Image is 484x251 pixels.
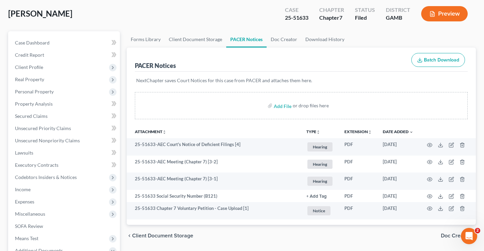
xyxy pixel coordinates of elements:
button: chevron_left Client Document Storage [127,233,193,238]
a: Credit Report [10,49,120,61]
a: Download History [301,31,348,48]
span: Income [15,186,31,192]
span: Codebtors Insiders & Notices [15,174,77,180]
span: Batch Download [424,57,459,63]
button: Preview [421,6,468,21]
button: + Add Tag [306,194,327,199]
span: [PERSON_NAME] [8,8,72,18]
a: Extensionunfold_more [344,129,372,134]
td: [DATE] [377,173,419,190]
a: Unsecured Priority Claims [10,122,120,135]
span: Real Property [15,76,44,82]
a: Client Document Storage [165,31,226,48]
span: Doc Creator [441,233,470,238]
span: Unsecured Priority Claims [15,125,71,131]
span: Lawsuits [15,150,33,156]
span: Case Dashboard [15,40,50,46]
span: Personal Property [15,89,54,94]
div: Case [285,6,308,14]
div: 25-51633 [285,14,308,22]
span: Hearing [307,177,333,186]
span: Client Profile [15,64,43,70]
td: 25-51633 Chapter 7 Voluntary Petition - Case Upload [1] [127,202,301,219]
a: Secured Claims [10,110,120,122]
td: PDF [339,138,377,156]
td: PDF [339,202,377,219]
a: Lawsuits [10,147,120,159]
iframe: Intercom live chat [461,228,477,244]
a: Date Added expand_more [383,129,413,134]
a: Hearing [306,176,334,187]
a: Hearing [306,141,334,153]
span: Executory Contracts [15,162,58,168]
span: Hearing [307,142,333,151]
span: Property Analysis [15,101,53,107]
a: Notice [306,205,334,216]
i: expand_more [409,130,413,134]
i: chevron_left [127,233,132,238]
button: TYPEunfold_more [306,130,320,134]
div: Filed [355,14,375,22]
a: Doc Creator [267,31,301,48]
i: unfold_more [162,130,166,134]
span: Means Test [15,235,38,241]
a: Executory Contracts [10,159,120,171]
a: Property Analysis [10,98,120,110]
a: Attachmentunfold_more [135,129,166,134]
span: SOFA Review [15,223,43,229]
td: [DATE] [377,190,419,202]
span: Credit Report [15,52,44,58]
span: Secured Claims [15,113,48,119]
a: SOFA Review [10,220,120,232]
span: Notice [307,206,330,215]
button: Batch Download [411,53,465,67]
td: PDF [339,190,377,202]
div: PACER Notices [135,61,176,70]
button: Doc Creator chevron_right [441,233,476,238]
td: [DATE] [377,156,419,173]
td: [DATE] [377,138,419,156]
span: 2 [475,228,480,233]
a: Forms Library [127,31,165,48]
td: PDF [339,173,377,190]
a: Hearing [306,159,334,170]
span: Unsecured Nonpriority Claims [15,138,80,143]
a: + Add Tag [306,193,334,199]
span: Miscellaneous [15,211,45,217]
td: 25-51633-AEC Meeting (Chapter 7) [3-1] [127,173,301,190]
div: GAMB [386,14,410,22]
a: Unsecured Nonpriority Claims [10,135,120,147]
a: Case Dashboard [10,37,120,49]
p: NextChapter saves Court Notices for this case from PACER and attaches them here. [136,77,466,84]
div: Chapter [319,6,344,14]
td: 25-51633 Social Security Number (B121) [127,190,301,202]
i: unfold_more [316,130,320,134]
span: 7 [339,14,342,21]
td: 25-51633-AEC Court's Notice of Deficient Filings [4] [127,138,301,156]
i: unfold_more [368,130,372,134]
td: [DATE] [377,202,419,219]
span: Expenses [15,199,34,204]
td: PDF [339,156,377,173]
a: PACER Notices [226,31,267,48]
div: or drop files here [293,102,329,109]
div: Status [355,6,375,14]
div: Chapter [319,14,344,22]
span: Hearing [307,160,333,169]
span: Client Document Storage [132,233,193,238]
td: 25-51633-AEC Meeting (Chapter 7) [3-2] [127,156,301,173]
div: District [386,6,410,14]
